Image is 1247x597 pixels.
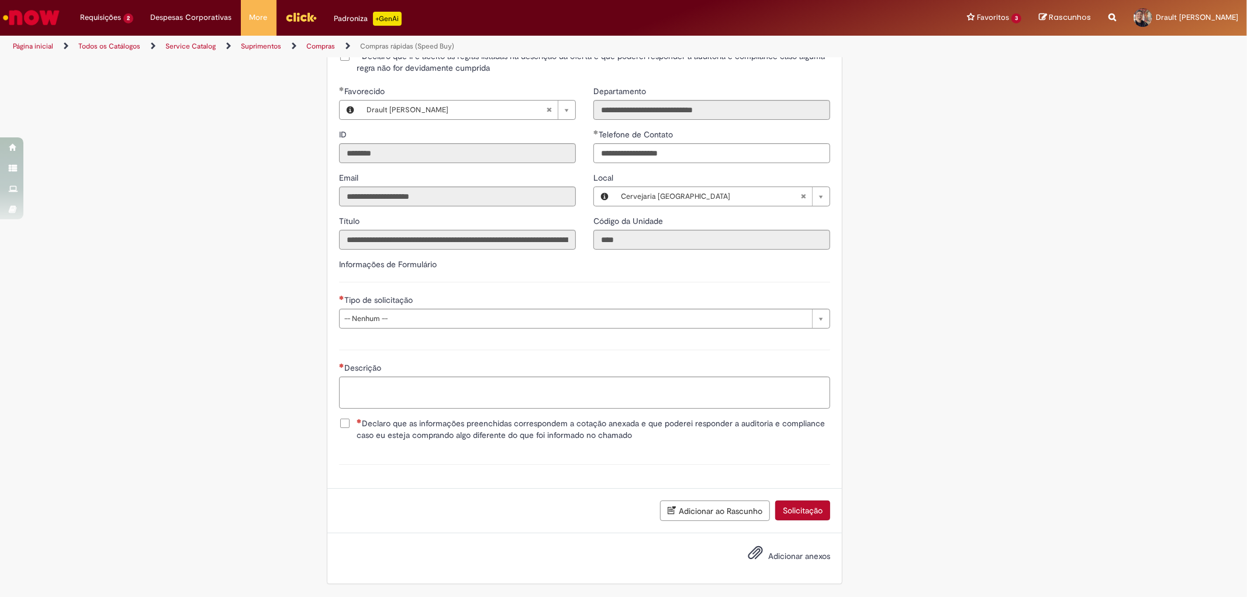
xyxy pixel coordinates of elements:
[78,42,140,51] a: Todos os Catálogos
[977,12,1009,23] span: Favoritos
[339,129,349,140] label: Somente leitura - ID
[361,101,575,119] a: Drault [PERSON_NAME]Limpar campo Favorecido
[660,501,770,521] button: Adicionar ao Rascunho
[80,12,121,23] span: Requisições
[285,8,317,26] img: click_logo_yellow_360x200.png
[165,42,216,51] a: Service Catalog
[9,36,823,57] ul: Trilhas de página
[340,101,361,119] button: Favorecido, Visualizar este registro Drault Almeida Thoma Filho
[339,172,361,184] label: Somente leitura - Email
[357,419,362,423] span: Necessários
[250,12,268,23] span: More
[339,377,830,408] textarea: Descrição
[339,187,576,206] input: Email
[593,143,830,163] input: Telefone de Contato
[373,12,402,26] p: +GenAi
[367,101,546,119] span: Drault [PERSON_NAME]
[593,215,665,227] label: Somente leitura - Código da Unidade
[360,42,454,51] a: Compras rápidas (Speed Buy)
[344,363,384,373] span: Descrição
[306,42,335,51] a: Compras
[593,230,830,250] input: Código da Unidade
[1049,12,1091,23] span: Rascunhos
[151,12,232,23] span: Despesas Corporativas
[339,143,576,163] input: ID
[599,129,675,140] span: Telefone de Contato
[357,417,830,441] span: Declaro que as informações preenchidas correspondem a cotação anexada e que poderei responder a a...
[344,295,415,305] span: Tipo de solicitação
[1039,12,1091,23] a: Rascunhos
[1156,12,1238,22] span: Drault [PERSON_NAME]
[1011,13,1021,23] span: 3
[344,309,806,328] span: -- Nenhum --
[241,42,281,51] a: Suprimentos
[339,172,361,183] span: Somente leitura - Email
[334,12,402,26] div: Padroniza
[339,259,437,270] label: Informações de Formulário
[339,216,362,226] span: Somente leitura - Título
[339,230,576,250] input: Título
[593,100,830,120] input: Departamento
[593,86,648,96] span: Somente leitura - Departamento
[1,6,61,29] img: ServiceNow
[339,295,344,300] span: Necessários
[593,216,665,226] span: Somente leitura - Código da Unidade
[795,187,812,206] abbr: Limpar campo Local
[594,187,615,206] button: Local, Visualizar este registro Cervejaria Rio de Janeiro
[615,187,830,206] a: Cervejaria [GEOGRAPHIC_DATA]Limpar campo Local
[123,13,133,23] span: 2
[357,50,830,74] span: Declaro que li e aceito as regras listadas na descrição da oferta e que poderei responder a audit...
[768,551,830,561] span: Adicionar anexos
[593,130,599,134] span: Obrigatório Preenchido
[13,42,53,51] a: Página inicial
[593,85,648,97] label: Somente leitura - Departamento
[775,501,830,520] button: Solicitação
[621,187,800,206] span: Cervejaria [GEOGRAPHIC_DATA]
[540,101,558,119] abbr: Limpar campo Favorecido
[593,172,616,183] span: Local
[344,86,387,96] span: Necessários - Favorecido
[339,87,344,91] span: Obrigatório Preenchido
[745,542,766,569] button: Adicionar anexos
[339,215,362,227] label: Somente leitura - Título
[339,363,344,368] span: Necessários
